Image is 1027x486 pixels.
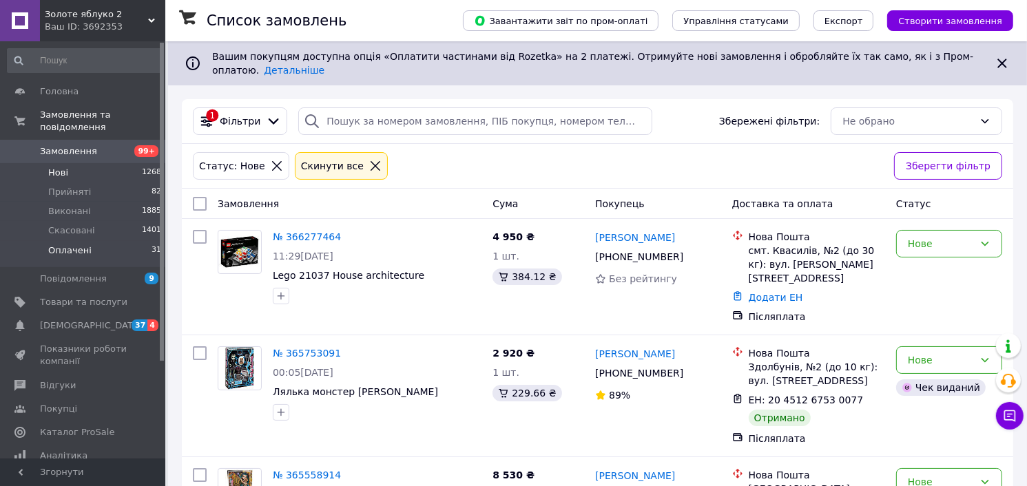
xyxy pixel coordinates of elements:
span: Відгуки [40,379,76,392]
span: Показники роботи компанії [40,343,127,368]
h1: Список замовлень [207,12,346,29]
span: Cума [492,198,518,209]
div: Статус: Нове [196,158,268,173]
span: Експорт [824,16,863,26]
div: Ваш ID: 3692353 [45,21,165,33]
span: Покупці [40,403,77,415]
span: Товари та послуги [40,296,127,308]
a: № 365558914 [273,469,341,480]
a: Лялька монстер [PERSON_NAME] [273,386,438,397]
a: [PERSON_NAME] [595,231,675,244]
span: Замовлення [218,198,279,209]
span: Завантажити звіт по пром-оплаті [474,14,647,27]
div: [PHONE_NUMBER] [592,363,686,383]
span: 9 [145,273,158,284]
div: Здолбунів, №2 (до 10 кг): вул. [STREET_ADDRESS] [749,360,885,388]
div: Нова Пошта [749,468,885,482]
button: Зберегти фільтр [894,152,1002,180]
div: Cкинути все [298,158,366,173]
div: Післяплата [749,310,885,324]
input: Пошук [7,48,163,73]
span: Без рейтингу [609,273,677,284]
a: Детальніше [264,65,324,76]
span: 4 950 ₴ [492,231,535,242]
span: 82 [152,186,161,198]
span: 1268 [142,167,161,179]
span: Вашим покупцям доступна опція «Оплатити частинами від Rozetka» на 2 платежі. Отримуйте нові замов... [212,51,973,76]
div: Нова Пошта [749,230,885,244]
div: Отримано [749,410,811,426]
div: Нове [908,352,974,368]
a: Додати ЕН [749,292,803,303]
button: Чат з покупцем [996,402,1024,430]
span: Золоте яблуко 2 [45,8,148,21]
div: Чек виданий [896,379,986,396]
a: Фото товару [218,346,262,390]
button: Управління статусами [672,10,800,31]
div: Нове [908,236,974,251]
span: 37 [132,319,147,331]
span: Головна [40,85,79,98]
span: Доставка та оплата [732,198,833,209]
span: 4 [147,319,158,331]
button: Експорт [813,10,874,31]
span: Зберегти фільтр [906,158,990,173]
span: Нові [48,167,68,179]
div: 229.66 ₴ [492,385,561,401]
span: 31 [152,244,161,257]
a: № 365753091 [273,348,341,359]
a: Створити замовлення [873,14,1013,25]
span: Управління статусами [683,16,789,26]
span: Прийняті [48,186,91,198]
input: Пошук за номером замовлення, ПІБ покупця, номером телефону, Email, номером накладної [298,107,652,135]
span: 8 530 ₴ [492,469,535,480]
a: Фото товару [218,230,262,274]
span: [DEMOGRAPHIC_DATA] [40,319,142,332]
a: [PERSON_NAME] [595,347,675,361]
span: Повідомлення [40,273,107,285]
span: 2 920 ₴ [492,348,535,359]
div: 384.12 ₴ [492,268,561,285]
span: 1 шт. [492,367,519,378]
span: ЕН: 20 4512 6753 0077 [749,394,864,405]
span: 99+ [134,145,158,157]
span: Скасовані [48,224,95,237]
span: Замовлення [40,145,97,158]
span: Збережені фільтри: [719,114,820,128]
div: Не обрано [842,114,974,129]
span: Виконані [48,205,91,218]
div: Післяплата [749,432,885,445]
span: 1401 [142,224,161,237]
img: Фото товару [225,347,253,390]
span: Аналітика [40,450,87,462]
a: [PERSON_NAME] [595,469,675,483]
span: Створити замовлення [898,16,1002,26]
span: 11:29[DATE] [273,251,333,262]
div: [PHONE_NUMBER] [592,247,686,266]
span: 1 шт. [492,251,519,262]
button: Створити замовлення [887,10,1013,31]
img: Фото товару [218,236,261,268]
div: Нова Пошта [749,346,885,360]
a: № 366277464 [273,231,341,242]
span: 00:05[DATE] [273,367,333,378]
span: Покупець [595,198,644,209]
span: 89% [609,390,630,401]
button: Завантажити звіт по пром-оплаті [463,10,658,31]
a: Lego 21037 House architecture [273,270,424,281]
span: Каталог ProSale [40,426,114,439]
span: Оплачені [48,244,92,257]
div: смт. Квасилів, №2 (до 30 кг): вул. [PERSON_NAME][STREET_ADDRESS] [749,244,885,285]
span: Замовлення та повідомлення [40,109,165,134]
span: 1885 [142,205,161,218]
span: Фільтри [220,114,260,128]
span: Статус [896,198,931,209]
